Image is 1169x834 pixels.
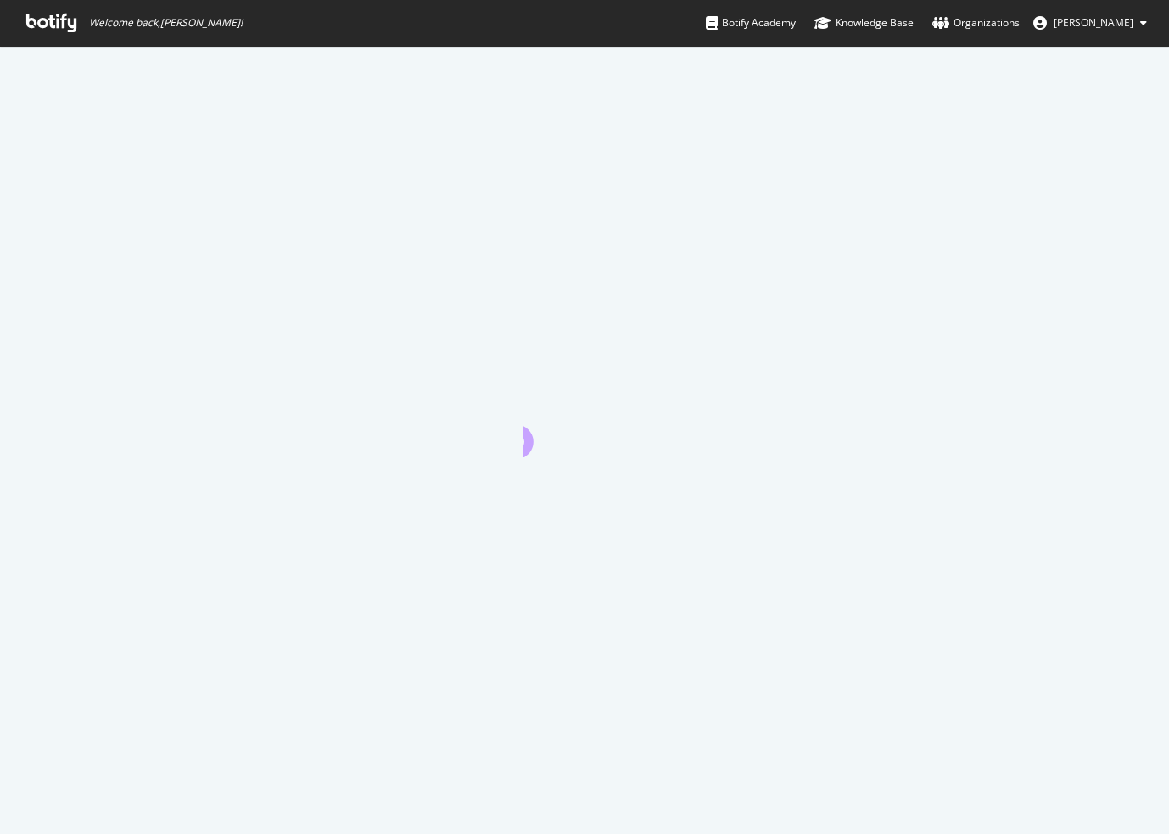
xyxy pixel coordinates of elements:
div: Organizations [932,14,1020,31]
span: Craig Harkins [1054,15,1133,30]
button: [PERSON_NAME] [1020,9,1161,36]
span: Welcome back, [PERSON_NAME] ! [89,16,243,30]
div: Knowledge Base [814,14,914,31]
div: Botify Academy [706,14,796,31]
div: animation [523,396,646,457]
